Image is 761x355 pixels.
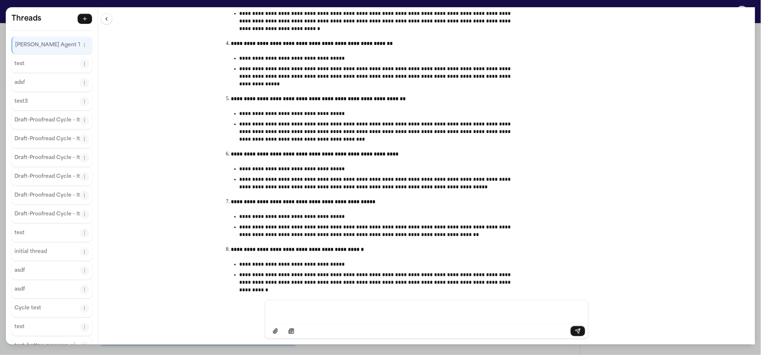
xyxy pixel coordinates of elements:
button: Thread actions [80,191,89,200]
p: test_better_message_ui [14,342,80,350]
button: Thread actions [80,153,89,163]
p: test [14,60,80,68]
button: Thread actions [80,322,89,332]
p: test [14,323,80,332]
button: Thread actions [80,116,89,125]
button: Select thread: Draft-Proofread Cycle - Iteration 1 [14,190,80,201]
button: Select thread: initial thread [14,246,80,258]
button: Thread actions [80,78,89,87]
p: asdf [14,266,80,275]
p: [PERSON_NAME] Agent Thread [15,41,80,50]
button: Select thread: Draft-Proofread Cycle - Iteration 1 [14,115,80,126]
button: Select thread: asdf [14,284,80,295]
button: Thread actions [80,304,89,313]
button: Thread actions [80,59,89,69]
p: test3 [14,97,80,106]
button: Thread actions [80,210,89,219]
h5: Threads [12,13,41,25]
button: Select thread: Finch Agent Thread [15,39,80,51]
button: Select demand example [284,326,299,336]
button: Thread actions [80,341,89,351]
button: Thread actions [80,247,89,257]
button: Select thread: test [14,58,80,70]
button: Send message [571,326,585,336]
p: asdf [14,285,80,294]
div: Message input [265,300,588,324]
button: Select thread: Draft-Proofread Cycle - Iteration 4 [14,133,80,145]
p: Draft-Proofread Cycle - Iteration 1 [14,191,80,200]
button: Select thread: Draft-Proofread Cycle - Iteration 3 [14,152,80,164]
button: Select thread: Cycle test [14,303,80,314]
button: Thread actions [80,134,89,144]
p: Draft-Proofread Cycle - Iteration 2 [14,172,80,181]
p: Draft-Proofread Cycle - Iteration 1 [14,116,80,125]
button: Select thread: test [14,321,80,333]
button: Select thread: adsf [14,77,80,89]
p: Draft-Proofread Cycle - Iteration 1 [14,210,80,219]
button: Select thread: test_better_message_ui [14,340,80,352]
button: Thread actions [80,172,89,181]
p: test [14,229,80,238]
p: adsf [14,78,80,87]
button: Select thread: Draft-Proofread Cycle - Iteration 1 [14,209,80,220]
p: Cycle test [14,304,80,313]
button: Thread actions [80,228,89,238]
button: Select thread: asdf [14,265,80,277]
button: Attach files [268,326,283,336]
button: Thread actions [80,285,89,294]
p: Draft-Proofread Cycle - Iteration 3 [14,154,80,162]
button: Select thread: test3 [14,96,80,107]
button: Thread actions [80,40,89,50]
button: Thread actions [80,266,89,275]
button: Select thread: test [14,227,80,239]
button: Thread actions [80,97,89,106]
p: initial thread [14,248,80,256]
p: Draft-Proofread Cycle - Iteration 4 [14,135,80,144]
button: Select thread: Draft-Proofread Cycle - Iteration 2 [14,171,80,183]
